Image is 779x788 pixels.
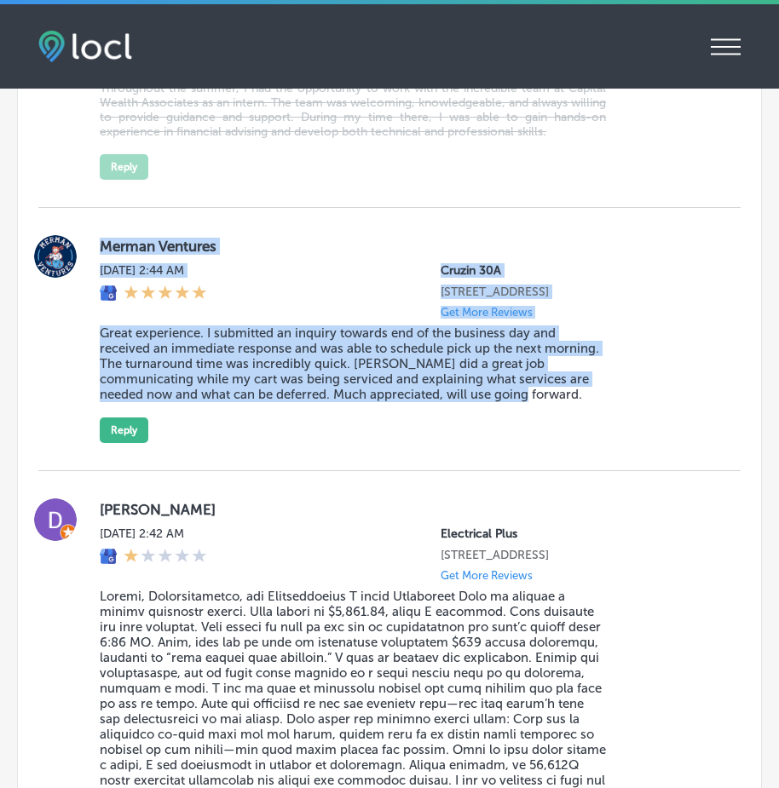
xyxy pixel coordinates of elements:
p: Electrical Plus [441,526,713,541]
blockquote: Throughout the summer, I had the opportunity to work with the incredible team at Capital Wealth A... [100,81,606,139]
p: Cruzin 30A [441,263,713,278]
div: 5 Stars [124,285,207,303]
img: fda3e92497d09a02dc62c9cd864e3231.png [38,31,132,62]
button: Reply [100,154,148,180]
label: [DATE] 2:42 AM [100,526,207,541]
label: [DATE] 2:44 AM [100,263,207,278]
label: Merman Ventures [100,238,713,255]
label: [PERSON_NAME] [100,501,713,518]
p: Get More Reviews [441,569,533,582]
button: Reply [100,417,148,443]
div: 1 Star [124,548,207,567]
blockquote: Great experience. I submitted an inquiry towards end of the business day and received an immediat... [100,325,606,402]
p: Get More Reviews [441,306,533,319]
p: 313 S Bolmar Street [441,548,713,562]
p: 15600 Starfish St Suite 155 [441,285,713,299]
